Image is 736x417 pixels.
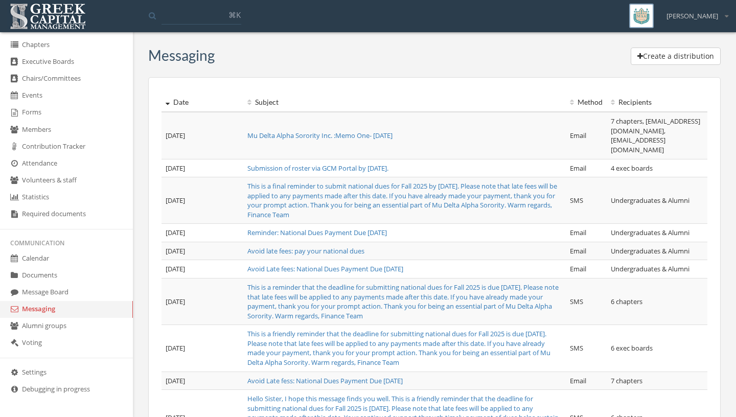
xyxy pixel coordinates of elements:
[162,112,243,159] td: [DATE]
[162,325,243,372] td: [DATE]
[566,242,607,260] td: Email
[162,159,243,177] td: [DATE]
[247,164,388,173] a: Submission of roster via GCM Portal by [DATE].
[607,372,707,390] td: 7 chapters
[631,48,721,65] button: Create a distribution
[228,10,241,20] span: ⌘K
[148,48,215,63] h3: Messaging
[607,224,707,242] td: Undergraduates & Alumni
[607,159,707,177] td: 4 exec boards
[247,131,393,140] a: Mu Delta Alpha Sorority Inc. :Memo One- [DATE]
[162,224,243,242] td: [DATE]
[247,181,557,219] a: This is a final reminder to submit national dues for Fall 2025 by [DATE]. Please note that late f...
[162,242,243,260] td: [DATE]
[566,260,607,279] td: Email
[607,93,707,112] th: Recipients
[162,177,243,224] td: [DATE]
[243,93,566,112] th: Subject
[607,279,707,325] td: 6 chapters
[566,112,607,159] td: Email
[666,11,718,21] span: [PERSON_NAME]
[247,228,387,237] a: Reminder: National Dues Payment Due [DATE]
[566,279,607,325] td: SMS
[566,224,607,242] td: Email
[566,177,607,224] td: SMS
[247,246,364,256] a: Avoid late fees: pay your national dues
[162,260,243,279] td: [DATE]
[247,264,403,273] a: Avoid Late fees: National Dues Payment Due [DATE]
[162,93,243,112] th: Date
[247,283,559,320] a: This is a reminder that the deadline for submitting national dues for Fall 2025 is due [DATE]. Pl...
[162,372,243,390] td: [DATE]
[660,4,728,21] div: [PERSON_NAME]
[566,93,607,112] th: Method
[566,159,607,177] td: Email
[607,242,707,260] td: Undergraduates & Alumni
[607,112,707,159] td: 7 chapters, [EMAIL_ADDRESS][DOMAIN_NAME], [EMAIL_ADDRESS][DOMAIN_NAME]
[162,279,243,325] td: [DATE]
[607,260,707,279] td: Undergraduates & Alumni
[566,325,607,372] td: SMS
[607,325,707,372] td: 6 exec boards
[607,177,707,224] td: Undergraduates & Alumni
[247,329,550,367] a: This is a friendly reminder that the deadline for submitting national dues for Fall 2025 is due [...
[247,376,403,385] a: Avoid Late fess: National Dues Payment Due [DATE]
[566,372,607,390] td: Email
